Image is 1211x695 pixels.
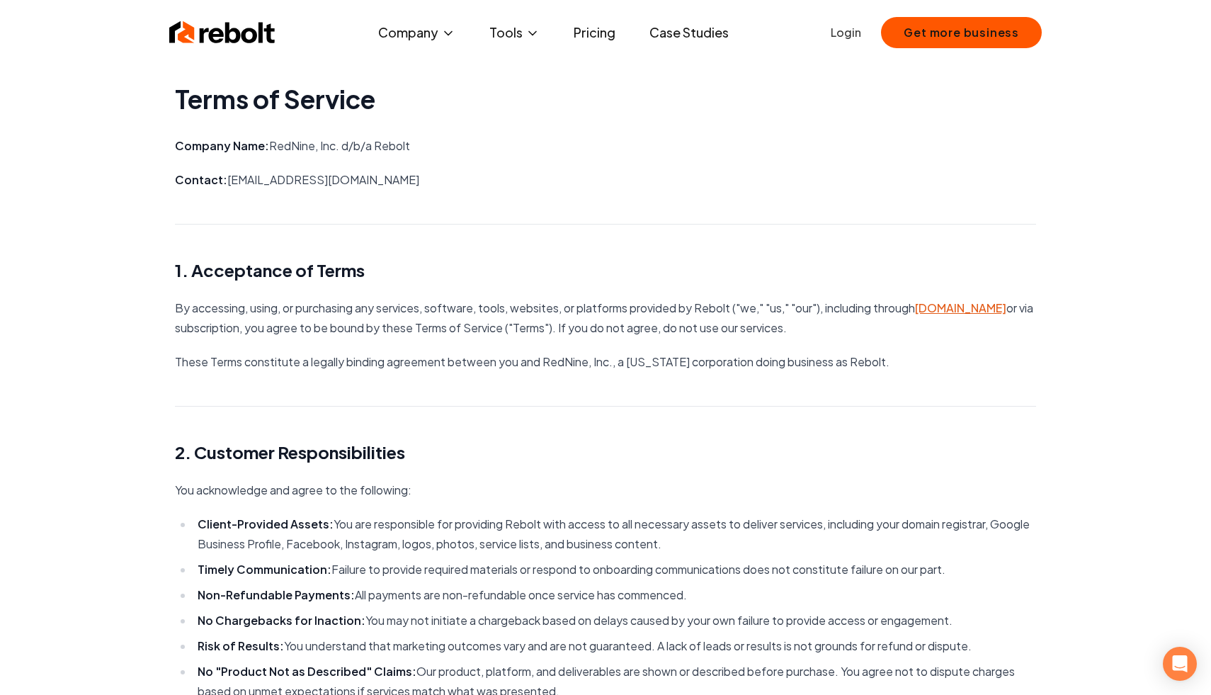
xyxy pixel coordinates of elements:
strong: Client-Provided Assets: [198,516,334,531]
strong: Risk of Results: [198,638,284,653]
div: Open Intercom Messenger [1163,647,1197,681]
p: [EMAIL_ADDRESS][DOMAIN_NAME] [175,170,1036,190]
li: You understand that marketing outcomes vary and are not guaranteed. A lack of leads or results is... [193,636,1036,656]
li: You are responsible for providing Rebolt with access to all necessary assets to deliver services,... [193,514,1036,554]
li: Failure to provide required materials or respond to onboarding communications does not constitute... [193,560,1036,580]
a: Pricing [562,18,627,47]
li: You may not initiate a chargeback based on delays caused by your own failure to provide access or... [193,611,1036,631]
p: These Terms constitute a legally binding agreement between you and RedNine, Inc., a [US_STATE] co... [175,352,1036,372]
strong: No "Product Not as Described" Claims: [198,664,416,679]
strong: Contact: [175,172,227,187]
button: Tools [478,18,551,47]
strong: Company Name: [175,138,269,153]
img: Rebolt Logo [169,18,275,47]
li: All payments are non-refundable once service has commenced. [193,585,1036,605]
a: Login [831,24,861,41]
strong: No Chargebacks for Inaction: [198,613,365,628]
p: You acknowledge and agree to the following: [175,480,1036,500]
button: Get more business [881,17,1042,48]
p: By accessing, using, or purchasing any services, software, tools, websites, or platforms provided... [175,298,1036,338]
h1: Terms of Service [175,85,1036,113]
a: [DOMAIN_NAME] [915,300,1006,315]
strong: Non-Refundable Payments: [198,587,355,602]
strong: Timely Communication: [198,562,331,577]
h2: 2. Customer Responsibilities [175,441,1036,463]
a: Case Studies [638,18,740,47]
p: RedNine, Inc. d/b/a Rebolt [175,136,1036,156]
button: Company [367,18,467,47]
h2: 1. Acceptance of Terms [175,259,1036,281]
